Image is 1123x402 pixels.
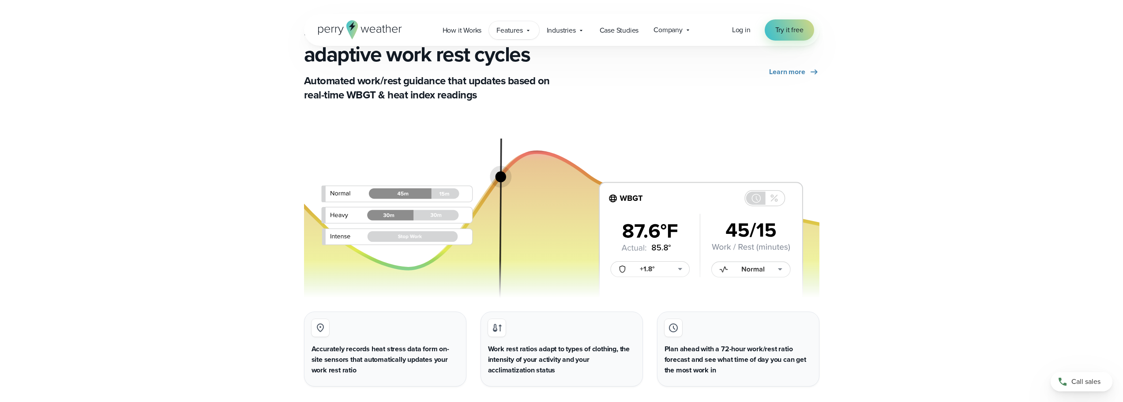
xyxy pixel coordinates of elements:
[304,127,819,301] img: OSHA work rest cycle
[775,25,804,35] span: Try it free
[435,21,489,39] a: How it Works
[600,25,639,36] span: Case Studies
[654,25,683,35] span: Company
[765,19,814,41] a: Try it free
[665,344,812,376] h3: Plan ahead with a 72-hour work/rest ratio forecast and see what time of day you can get the most ...
[488,344,635,376] h3: Work rest ratios adapt to types of clothing, the intensity of your activity and your acclimatizat...
[547,25,576,36] span: Industries
[1051,372,1112,391] a: Call sales
[769,67,805,77] span: Learn more
[1071,376,1100,387] span: Call sales
[732,25,751,35] a: Log in
[304,17,556,67] h2: Simplify heat safety with adaptive work rest cycles
[592,21,646,39] a: Case Studies
[496,25,522,36] span: Features
[304,74,556,102] p: Automated work/rest guidance that updates based on real-time WBGT & heat index readings
[312,344,459,376] h3: Accurately records heat stress data form on-site sensors that automatically updates your work res...
[443,25,482,36] span: How it Works
[769,67,819,77] a: Learn more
